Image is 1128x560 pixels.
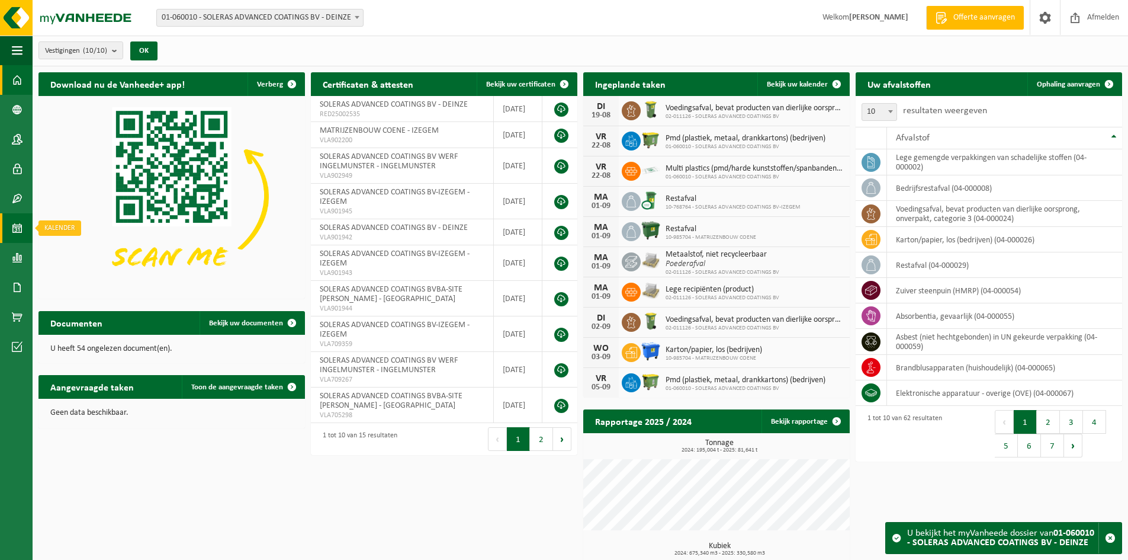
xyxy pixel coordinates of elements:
[530,427,553,451] button: 2
[666,174,844,181] span: 01-060010 - SOLERAS ADVANCED COATINGS BV
[494,388,542,423] td: [DATE]
[317,426,397,452] div: 1 tot 10 van 15 resultaten
[38,375,146,398] h2: Aangevraagde taken
[38,72,197,95] h2: Download nu de Vanheede+ app!
[320,152,458,171] span: SOLERAS ADVANCED COATINGS BV WERF INGELMUNSTER - INGELMUNSTER
[666,204,801,211] span: 10-768764 - SOLERAS ADVANCED COATINGS BV-IZEGEM
[507,427,530,451] button: 1
[257,81,283,88] span: Verberg
[887,303,1122,329] td: absorbentia, gevaarlijk (04-000055)
[320,321,470,339] span: SOLERAS ADVANCED COATINGS BV-IZEGEM - IZEGEM
[320,268,484,278] span: VLA901943
[1037,81,1100,88] span: Ophaling aanvragen
[1083,410,1106,434] button: 4
[589,283,613,293] div: MA
[641,251,661,271] img: LP-PA-00000-WDN-11
[666,325,844,332] span: 02-011126 - SOLERAS ADVANCED COATINGS BV
[1027,72,1121,96] a: Ophaling aanvragen
[320,392,462,410] span: SOLERAS ADVANCED COATINGS BVBA-SITE [PERSON_NAME] - [GEOGRAPHIC_DATA]
[200,311,304,335] a: Bekijk uw documenten
[182,375,304,399] a: Toon de aangevraagde taken
[666,143,825,151] span: 01-060010 - SOLERAS ADVANCED COATINGS BV
[666,315,844,325] span: Voedingsafval, bevat producten van dierlijke oorsprong, onverpakt, categorie 3
[666,376,825,385] span: Pmd (plastiek, metaal, drankkartons) (bedrijven)
[589,344,613,353] div: WO
[38,41,123,59] button: Vestigingen(10/10)
[887,355,1122,380] td: brandblusapparaten (huishoudelijk) (04-000065)
[641,160,661,180] img: LP-SK-00500-LPE-16
[486,81,555,88] span: Bekijk uw certificaten
[320,100,468,109] span: SOLERAS ADVANCED COATINGS BV - DEINZE
[589,313,613,323] div: DI
[589,374,613,383] div: VR
[641,281,661,301] img: PB-PA-0000-WDN-00-03
[887,278,1122,303] td: zuiver steenpuin (HMRP) (04-000054)
[856,72,943,95] h2: Uw afvalstoffen
[320,223,468,232] span: SOLERAS ADVANCED COATINGS BV - DEINZE
[641,341,661,361] img: WB-1100-HPE-BE-01
[926,6,1024,30] a: Offerte aanvragen
[589,323,613,331] div: 02-09
[130,41,158,60] button: OK
[887,149,1122,175] td: lege gemengde verpakkingen van schadelijke stoffen (04-000002)
[494,316,542,352] td: [DATE]
[1060,410,1083,434] button: 3
[666,295,779,302] span: 02-011126 - SOLERAS ADVANCED COATINGS BV
[320,136,484,145] span: VLA902200
[320,285,462,303] span: SOLERAS ADVANCED COATINGS BVBA-SITE [PERSON_NAME] - [GEOGRAPHIC_DATA]
[641,100,661,120] img: WB-0140-HPE-GN-50
[320,249,470,268] span: SOLERAS ADVANCED COATINGS BV-IZEGEM - IZEGEM
[156,9,364,27] span: 01-060010 - SOLERAS ADVANCED COATINGS BV - DEINZE
[320,110,484,119] span: RED25002535
[589,102,613,111] div: DI
[1018,434,1041,457] button: 6
[666,194,801,204] span: Restafval
[589,232,613,241] div: 01-09
[849,13,908,22] strong: [PERSON_NAME]
[38,311,114,334] h2: Documenten
[589,253,613,263] div: MA
[50,409,293,417] p: Geen data beschikbaar.
[589,383,613,392] div: 05-09
[589,447,850,453] span: 2024: 195,004 t - 2025: 81,641 t
[248,72,304,96] button: Verberg
[666,225,756,234] span: Restafval
[666,269,779,276] span: 02-011126 - SOLERAS ADVANCED COATINGS BV
[320,356,458,375] span: SOLERAS ADVANCED COATINGS BV WERF INGELMUNSTER - INGELMUNSTER
[320,171,484,181] span: VLA902949
[641,311,661,331] img: WB-0140-HPE-GN-50
[903,106,987,116] label: resultaten weergeven
[320,207,484,216] span: VLA901945
[995,434,1018,457] button: 5
[995,410,1014,434] button: Previous
[666,285,779,295] span: Lege recipiënten (product)
[589,263,613,271] div: 01-09
[320,126,439,135] span: MATRIJZENBOUW COENE - IZEGEM
[494,184,542,219] td: [DATE]
[666,355,762,362] span: 10-985704 - MATRIJZENBOUW COENE
[320,233,484,242] span: VLA901942
[666,345,762,355] span: Karton/papier, los (bedrijven)
[157,9,363,26] span: 01-060010 - SOLERAS ADVANCED COATINGS BV - DEINZE
[887,252,1122,278] td: restafval (04-000029)
[589,223,613,232] div: MA
[320,340,484,349] span: VLA709359
[83,47,107,55] count: (10/10)
[320,411,484,420] span: VLA705298
[641,190,661,210] img: WB-0240-CU
[320,304,484,313] span: VLA901944
[494,245,542,281] td: [DATE]
[589,353,613,361] div: 03-09
[862,409,942,459] div: 1 tot 10 van 62 resultaten
[666,260,705,268] i: Poederafval
[896,133,930,143] span: Afvalstof
[320,188,470,206] span: SOLERAS ADVANCED COATINGS BV-IZEGEM - IZEGEM
[494,96,542,122] td: [DATE]
[589,202,613,210] div: 01-09
[666,385,825,392] span: 01-060010 - SOLERAS ADVANCED COATINGS BV
[666,113,844,120] span: 02-011126 - SOLERAS ADVANCED COATINGS BV
[583,72,677,95] h2: Ingeplande taken
[950,12,1018,24] span: Offerte aanvragen
[641,220,661,241] img: WB-1100-HPE-GN-01
[1037,410,1060,434] button: 2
